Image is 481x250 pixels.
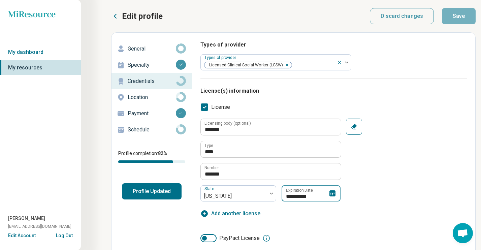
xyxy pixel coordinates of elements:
[128,93,176,101] p: Location
[111,146,192,167] div: Profile completion:
[8,232,36,239] button: Edit Account
[200,41,467,49] h3: Types of provider
[111,57,192,73] a: Specialty
[128,45,176,53] p: General
[158,151,167,156] span: 82 %
[128,126,176,134] p: Schedule
[122,183,182,199] button: Profile Updated
[122,11,163,22] p: Edit profile
[128,77,176,85] p: Credentials
[204,121,251,125] label: Licensing body (optional)
[8,215,45,222] span: [PERSON_NAME]
[204,144,213,148] label: Type
[200,87,467,95] h3: License(s) information
[128,110,176,118] p: Payment
[111,11,163,22] button: Edit profile
[211,210,260,218] span: Add another license
[56,232,73,238] button: Log Out
[118,160,185,163] div: Profile completion
[200,210,260,218] button: Add another license
[200,234,260,242] label: PsyPact License
[453,223,473,243] div: Open chat
[370,8,434,24] button: Discard changes
[204,55,237,60] label: Types of provider
[111,73,192,89] a: Credentials
[8,223,71,229] span: [EMAIL_ADDRESS][DOMAIN_NAME]
[111,122,192,138] a: Schedule
[204,62,285,68] span: Licensed Clinical Social Worker (LCSW)
[111,89,192,105] a: Location
[111,105,192,122] a: Payment
[211,103,230,111] span: License
[111,41,192,57] a: General
[204,166,219,170] label: Number
[204,186,216,191] label: State
[201,141,341,157] input: credential.licenses.0.name
[442,8,476,24] button: Save
[128,61,176,69] p: Specialty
